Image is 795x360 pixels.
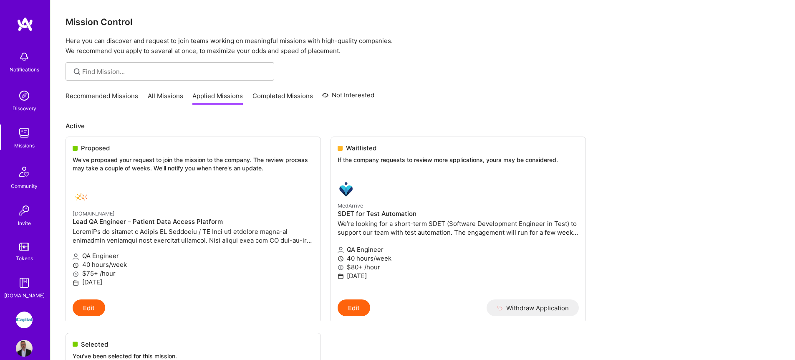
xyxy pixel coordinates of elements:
div: Invite [18,219,31,228]
img: MedArrive company logo [338,181,354,198]
p: 40 hours/week [73,260,314,269]
img: discovery [16,87,33,104]
p: We've proposed your request to join the mission to the company. The review process may take a cou... [73,156,314,172]
p: QA Engineer [338,245,579,254]
div: Discovery [13,104,36,113]
i: icon Clock [338,256,344,262]
div: Missions [14,141,35,150]
a: Healthex.io company logo[DOMAIN_NAME]Lead QA Engineer – Patient Data Access PlatformLoremiPs do s... [66,182,321,299]
div: Community [11,182,38,190]
img: tokens [19,243,29,251]
p: [DATE] [73,278,314,286]
p: 40 hours/week [338,254,579,263]
i: icon Clock [73,262,79,269]
button: Edit [73,299,105,316]
img: Healthex.io company logo [73,189,89,205]
a: MedArrive company logoMedArriveSDET for Test AutomationWe’re looking for a short-term SDET (Softw... [331,174,586,300]
small: MedArrive [338,203,363,209]
img: Invite [16,202,33,219]
i: icon Calendar [73,280,79,286]
a: iCapital: Building an Alternative Investment Marketplace [14,312,35,328]
p: If the company requests to review more applications, yours may be considered. [338,156,579,164]
p: LoremiPs do sitamet c Adipis EL Seddoeiu / TE Inci utl etdolore magna-al enimadmin veniamqui nost... [73,227,314,245]
p: We’re looking for a short-term SDET (Software Development Engineer in Test) to support our team w... [338,219,579,237]
h4: Lead QA Engineer – Patient Data Access Platform [73,218,314,226]
img: guide book [16,274,33,291]
i: icon MoneyGray [73,271,79,277]
p: QA Engineer [73,251,314,260]
img: logo [17,17,33,32]
h4: SDET for Test Automation [338,210,579,218]
a: All Missions [148,91,183,105]
i: icon Applicant [73,254,79,260]
a: Not Interested [322,90,374,105]
img: teamwork [16,124,33,141]
button: Withdraw Application [487,299,579,316]
button: Edit [338,299,370,316]
h3: Mission Control [66,17,780,27]
img: Community [14,162,34,182]
a: Applied Missions [192,91,243,105]
div: [DOMAIN_NAME] [4,291,45,300]
div: Tokens [16,254,33,263]
img: iCapital: Building an Alternative Investment Marketplace [16,312,33,328]
input: Find Mission... [82,67,268,76]
span: Waitlisted [346,144,376,152]
img: bell [16,48,33,65]
a: User Avatar [14,340,35,357]
a: Completed Missions [252,91,313,105]
p: $75+ /hour [73,269,314,278]
i: icon SearchGrey [72,67,82,76]
p: Active [66,122,780,130]
span: Proposed [81,144,110,152]
i: icon Calendar [338,273,344,279]
a: Recommended Missions [66,91,138,105]
p: $80+ /hour [338,263,579,271]
p: [DATE] [338,271,579,280]
div: Notifications [10,65,39,74]
img: User Avatar [16,340,33,357]
i: icon Applicant [338,247,344,253]
p: Here you can discover and request to join teams working on meaningful missions with high-quality ... [66,36,780,56]
small: [DOMAIN_NAME] [73,210,115,217]
i: icon MoneyGray [338,264,344,271]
